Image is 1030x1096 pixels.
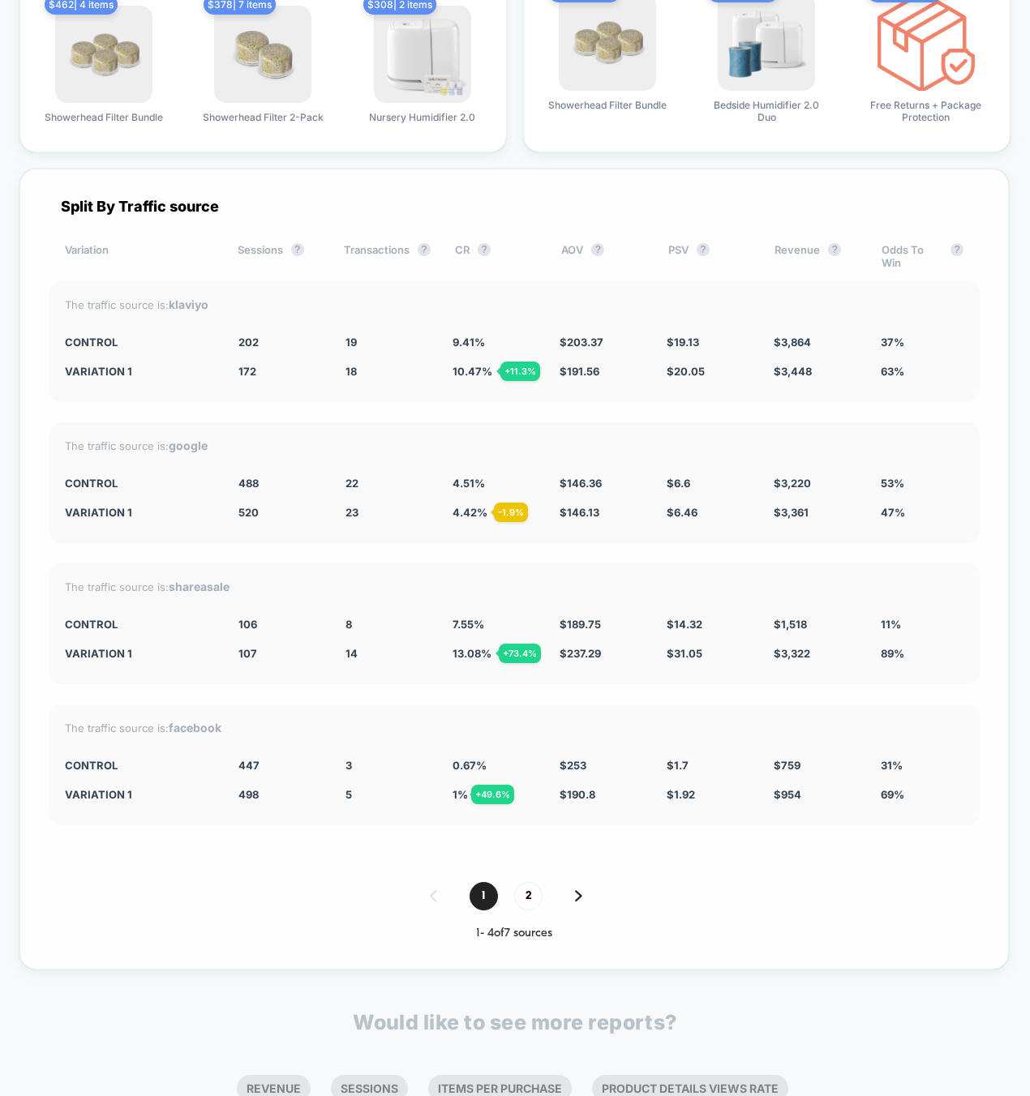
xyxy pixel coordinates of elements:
[238,759,260,772] span: 447
[238,336,259,349] span: 202
[418,243,431,256] button: ?
[500,362,540,381] div: + 11.3 %
[667,759,689,772] span: $ 1.7
[344,243,431,269] div: Transactions
[169,439,208,452] strong: google
[65,759,214,772] div: CONTROL
[560,788,595,801] span: $ 190.8
[774,365,812,378] span: $ 3,448
[65,647,214,660] div: Variation 1
[560,506,599,519] span: $ 146.13
[203,111,324,123] span: Showerhead Filter 2-Pack
[238,506,259,519] span: 520
[667,788,695,801] span: $ 1.92
[238,243,320,269] div: Sessions
[881,506,963,519] div: 47%
[575,890,582,901] img: pagination forward
[238,647,257,660] span: 107
[881,647,963,660] div: 89%
[667,647,702,660] span: $ 31.05
[774,506,809,519] span: $ 3,361
[345,336,357,349] span: 19
[65,243,213,269] div: Variation
[345,477,358,490] span: 22
[881,618,963,631] div: 11%
[494,503,528,522] div: - 1.9 %
[65,439,963,452] div: The traffic source is:
[774,336,811,349] span: $ 3,864
[471,785,514,804] div: + 49.6 %
[345,788,352,801] span: 5
[169,298,208,311] strong: klaviyo
[560,336,603,349] span: $ 203.37
[667,618,702,631] span: $ 14.32
[345,365,357,378] span: 18
[45,111,163,123] span: Showerhead Filter Bundle
[774,759,800,772] span: $ 759
[881,759,963,772] div: 31%
[345,647,358,660] span: 14
[667,477,690,490] span: $ 6.6
[49,927,980,940] div: 1 - 4 of 7 sources
[453,365,492,378] span: 10.47 %
[55,6,152,103] img: produt
[881,365,963,378] div: 63%
[774,788,801,801] span: $ 954
[374,6,471,103] img: produt
[514,882,543,910] span: 2
[706,99,827,123] span: Bedside Humidifier 2.0 Duo
[345,506,358,519] span: 23
[238,365,256,378] span: 172
[560,477,602,490] span: $ 146.36
[667,336,699,349] span: $ 19.13
[548,99,667,111] span: Showerhead Filter Bundle
[881,788,963,801] div: 69%
[667,506,697,519] span: $ 6.46
[478,243,491,256] button: ?
[65,788,214,801] div: Variation 1
[668,243,750,269] div: PSV
[291,243,304,256] button: ?
[560,365,599,378] span: $ 191.56
[238,618,257,631] span: 106
[65,618,214,631] div: CONTROL
[499,644,541,663] div: + 73.4 %
[560,759,586,772] span: $ 253
[561,243,643,269] div: AOV
[453,477,485,490] span: 4.51 %
[453,759,487,772] span: 0.67 %
[369,111,475,123] span: Nursery Humidifier 2.0
[453,336,485,349] span: 9.41 %
[214,6,311,103] img: produt
[560,618,601,631] span: $ 189.75
[453,788,468,801] span: 1 %
[453,618,484,631] span: 7.55 %
[65,298,963,311] div: The traffic source is:
[238,477,259,490] span: 488
[65,580,963,593] div: The traffic source is:
[828,243,841,256] button: ?
[453,647,491,660] span: 13.08 %
[882,243,963,269] div: Odds To Win
[865,99,987,123] span: Free Returns + Package Protection
[774,647,810,660] span: $ 3,322
[881,336,963,349] div: 37%
[345,759,352,772] span: 3
[65,721,963,734] div: The traffic source is:
[238,788,259,801] span: 498
[65,365,214,378] div: Variation 1
[345,618,352,631] span: 8
[470,882,498,910] span: 1
[881,477,963,490] div: 53%
[453,506,487,519] span: 4.42 %
[560,647,601,660] span: $ 237.29
[667,365,705,378] span: $ 20.05
[455,243,537,269] div: CR
[65,336,214,349] div: CONTROL
[775,243,856,269] div: Revenue
[591,243,604,256] button: ?
[65,477,214,490] div: CONTROL
[169,721,221,734] strong: facebook
[65,506,214,519] div: Variation 1
[169,580,230,593] strong: shareasale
